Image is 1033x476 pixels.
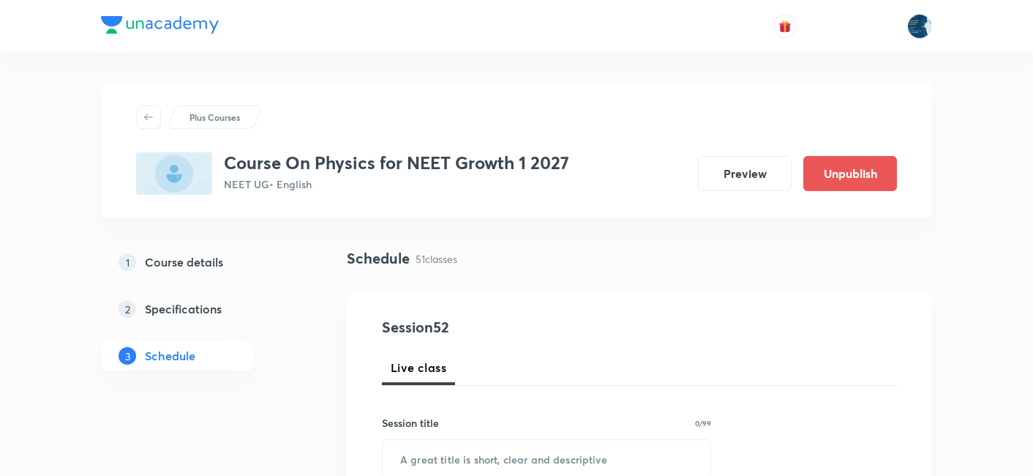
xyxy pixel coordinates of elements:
[119,347,136,365] p: 3
[224,176,569,192] p: NEET UG • English
[101,294,300,324] a: 2Specifications
[189,111,240,124] p: Plus Courses
[803,156,897,191] button: Unpublish
[101,16,219,34] img: Company Logo
[224,152,569,174] h3: Course On Physics for NEET Growth 1 2027
[145,300,222,318] h5: Specifications
[101,16,219,37] a: Company Logo
[698,156,792,191] button: Preview
[907,14,932,39] img: Lokeshwar Chiluveru
[101,248,300,277] a: 1Course details
[773,15,797,38] button: avatar
[119,300,136,318] p: 2
[347,248,410,269] h4: Schedule
[382,316,649,338] h4: Session 52
[416,251,457,267] p: 51 classes
[391,359,446,376] span: Live class
[145,347,195,365] h5: Schedule
[382,415,439,431] h6: Session title
[778,20,792,33] img: avatar
[136,152,212,195] img: E5BFB49C-4893-476B-BCE3-ABA960DB0097_plus.png
[695,420,711,427] p: 0/99
[145,253,223,271] h5: Course details
[119,253,136,271] p: 1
